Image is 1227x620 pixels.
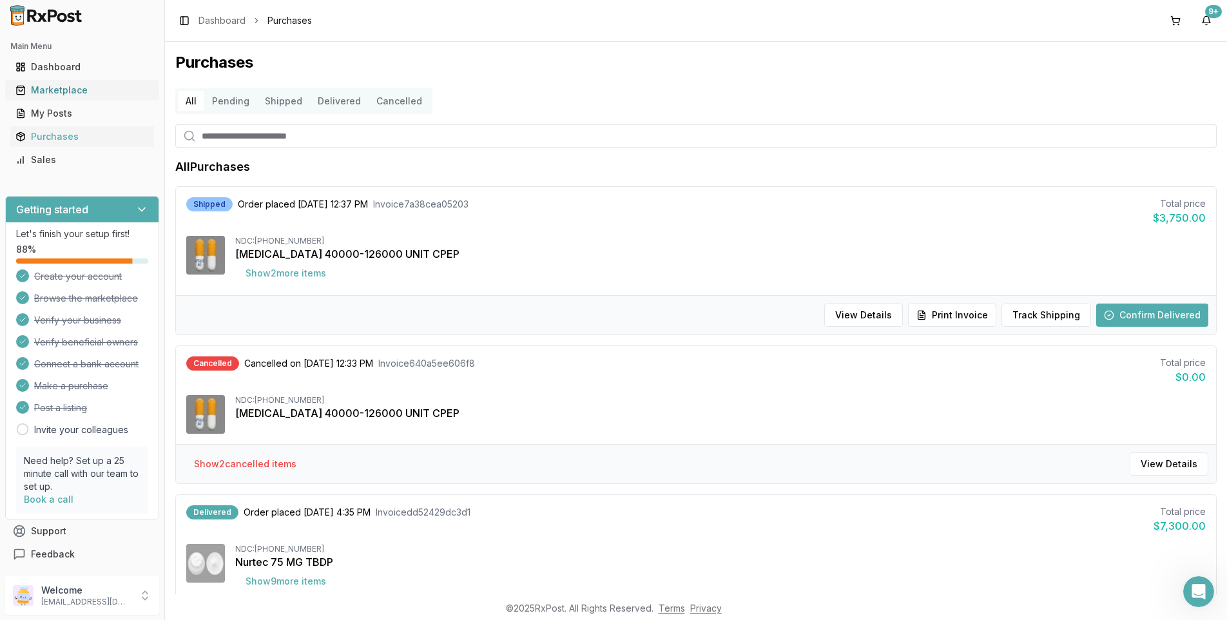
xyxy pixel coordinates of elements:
button: View Details [1130,452,1208,476]
span: Post a listing [34,402,87,414]
span: Verify beneficial owners [34,336,138,349]
div: [MEDICAL_DATA] 40000-126000 UNIT CPEP [235,405,1206,421]
a: Dashboard [10,55,154,79]
div: $3,750.00 [1153,210,1206,226]
span: 88 % [16,243,36,256]
a: Book a call [24,494,73,505]
a: Sales [10,148,154,171]
button: Confirm Delivered [1096,304,1208,327]
img: RxPost Logo [5,5,88,26]
button: View Details [824,304,903,327]
a: My Posts [10,102,154,125]
div: Total price [1153,197,1206,210]
button: All [178,91,204,111]
div: NDC: [PHONE_NUMBER] [235,236,1206,246]
button: Delivered [310,91,369,111]
button: Cancelled [369,91,430,111]
a: Terms [659,603,685,614]
button: Sales [5,150,159,170]
nav: breadcrumb [198,14,312,27]
button: Dashboard [5,57,159,77]
h2: Main Menu [10,41,154,52]
button: Pending [204,91,257,111]
div: Nurtec 75 MG TBDP [235,554,1206,570]
button: Show2cancelled items [184,452,307,476]
span: Cancelled on [DATE] 12:33 PM [244,357,373,370]
div: My Posts [15,107,149,120]
div: Sales [15,153,149,166]
span: Verify your business [34,314,121,327]
img: User avatar [13,585,34,606]
iframe: Intercom live chat [1183,576,1214,607]
button: Show2more items [235,262,336,285]
div: Total price [1160,356,1206,369]
button: Support [5,519,159,543]
div: NDC: [PHONE_NUMBER] [235,395,1206,405]
div: Purchases [15,130,149,143]
button: Shipped [257,91,310,111]
img: Nurtec 75 MG TBDP [186,544,225,583]
span: Purchases [267,14,312,27]
button: Purchases [5,126,159,147]
div: Total price [1154,505,1206,518]
div: NDC: [PHONE_NUMBER] [235,544,1206,554]
button: My Posts [5,103,159,124]
span: Browse the marketplace [34,292,138,305]
button: Feedback [5,543,159,566]
button: Track Shipping [1001,304,1091,327]
span: Order placed [DATE] 12:37 PM [238,198,368,211]
h3: Getting started [16,202,88,217]
div: 9+ [1205,5,1222,18]
a: Invite your colleagues [34,423,128,436]
span: Invoice dd52429dc3d1 [376,506,470,519]
button: Marketplace [5,80,159,101]
button: 9+ [1196,10,1217,31]
div: Shipped [186,197,233,211]
span: Invoice 640a5ee606f8 [378,357,475,370]
p: [EMAIL_ADDRESS][DOMAIN_NAME] [41,597,131,607]
div: Cancelled [186,356,239,371]
button: Show9more items [235,570,336,593]
div: Delivered [186,505,238,519]
img: Zenpep 40000-126000 UNIT CPEP [186,395,225,434]
p: Welcome [41,584,131,597]
a: Purchases [10,125,154,148]
div: Dashboard [15,61,149,73]
div: $7,300.00 [1154,518,1206,534]
div: Marketplace [15,84,149,97]
img: Zenpep 40000-126000 UNIT CPEP [186,236,225,275]
div: [MEDICAL_DATA] 40000-126000 UNIT CPEP [235,246,1206,262]
span: Invoice 7a38cea05203 [373,198,469,211]
span: Feedback [31,548,75,561]
h1: Purchases [175,52,1217,73]
a: Privacy [690,603,722,614]
span: Connect a bank account [34,358,139,371]
div: $0.00 [1160,369,1206,385]
a: Marketplace [10,79,154,102]
h1: All Purchases [175,158,250,176]
p: Need help? Set up a 25 minute call with our team to set up. [24,454,140,493]
span: Create your account [34,270,122,283]
span: Make a purchase [34,380,108,392]
a: Dashboard [198,14,246,27]
button: Print Invoice [908,304,996,327]
span: Order placed [DATE] 4:35 PM [244,506,371,519]
p: Let's finish your setup first! [16,228,148,240]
